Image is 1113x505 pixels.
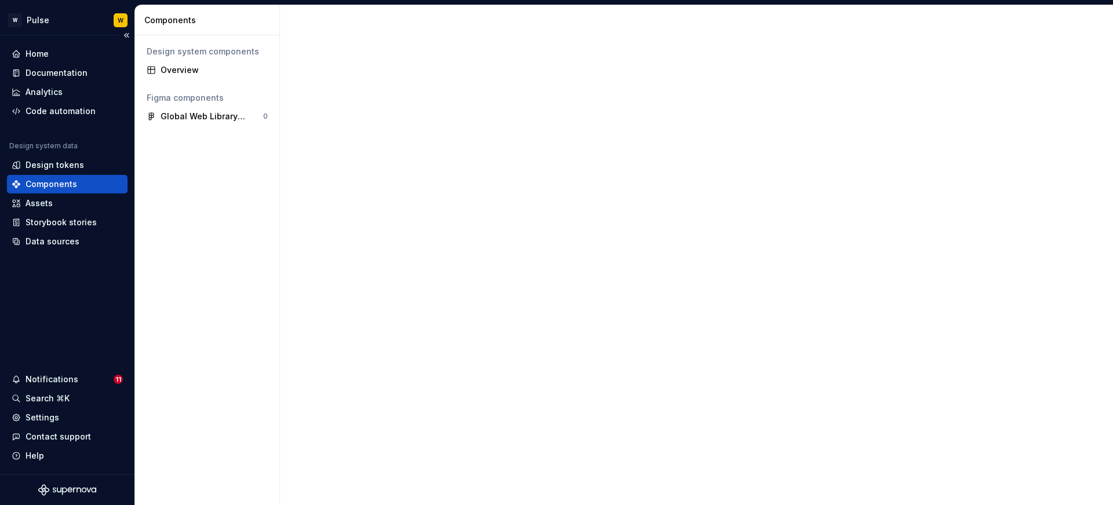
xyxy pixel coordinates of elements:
a: Analytics [7,83,128,101]
div: Storybook stories [26,217,97,228]
button: Contact support [7,427,128,446]
button: Help [7,447,128,465]
div: Components [144,14,275,26]
div: Code automation [26,105,96,117]
svg: Supernova Logo [38,484,96,496]
div: Design system data [9,141,78,151]
a: Assets [7,194,128,213]
a: Components [7,175,128,193]
div: Overview [161,64,268,76]
div: Design tokens [26,159,84,171]
a: Code automation [7,102,128,120]
button: Collapse sidebar [118,27,134,43]
a: Storybook stories [7,213,128,232]
span: 11 [114,375,123,384]
button: Search ⌘K [7,389,128,408]
div: Settings [26,412,59,423]
div: Search ⌘K [26,393,70,404]
a: Overview [142,61,272,79]
div: Assets [26,197,53,209]
a: Home [7,45,128,63]
div: W [8,13,22,27]
div: Data sources [26,236,79,247]
a: Settings [7,408,128,427]
div: Pulse [27,14,49,26]
a: Global Web Library (WIP - Do not use!)0 [142,107,272,126]
button: Notifications11 [7,370,128,389]
a: Documentation [7,64,128,82]
div: Figma components [147,92,268,104]
a: Design tokens [7,156,128,174]
div: W [118,16,123,25]
div: 0 [263,112,268,121]
div: Analytics [26,86,63,98]
div: Global Web Library (WIP - Do not use!) [161,111,247,122]
div: Home [26,48,49,60]
div: Notifications [26,374,78,385]
div: Design system components [147,46,268,57]
div: Help [26,450,44,462]
button: WPulseW [2,8,132,32]
div: Components [26,178,77,190]
div: Documentation [26,67,88,79]
a: Data sources [7,232,128,251]
div: Contact support [26,431,91,442]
